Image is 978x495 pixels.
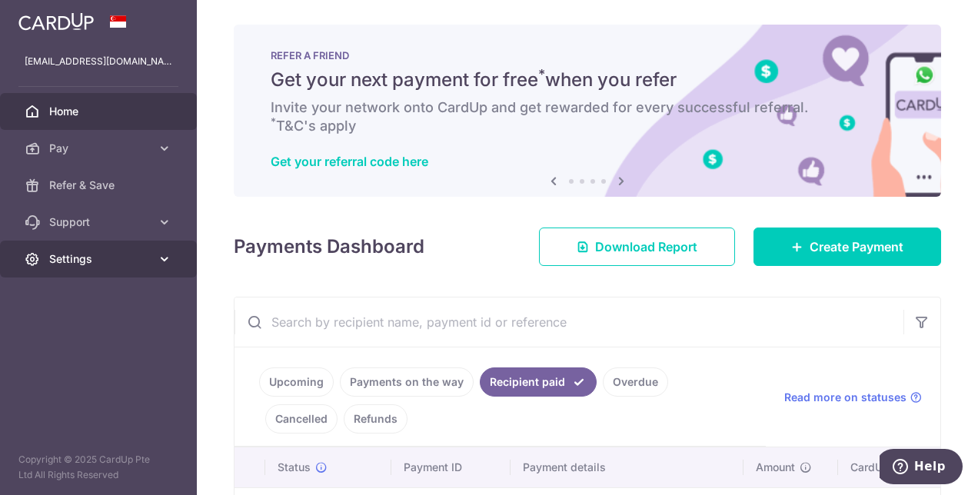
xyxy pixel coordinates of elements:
[234,233,424,261] h4: Payments Dashboard
[756,460,795,475] span: Amount
[271,68,904,92] h5: Get your next payment for free when you refer
[595,238,697,256] span: Download Report
[49,141,151,156] span: Pay
[850,460,909,475] span: CardUp fee
[265,404,338,434] a: Cancelled
[259,367,334,397] a: Upcoming
[784,390,906,405] span: Read more on statuses
[391,447,511,487] th: Payment ID
[539,228,735,266] a: Download Report
[603,367,668,397] a: Overdue
[271,49,904,61] p: REFER A FRIEND
[880,449,963,487] iframe: Opens a widget where you can find more information
[480,367,597,397] a: Recipient paid
[49,214,151,230] span: Support
[25,54,172,69] p: [EMAIL_ADDRESS][DOMAIN_NAME]
[234,25,941,197] img: RAF banner
[784,390,922,405] a: Read more on statuses
[340,367,474,397] a: Payments on the way
[49,178,151,193] span: Refer & Save
[49,104,151,119] span: Home
[271,98,904,135] h6: Invite your network onto CardUp and get rewarded for every successful referral. T&C's apply
[278,460,311,475] span: Status
[511,447,743,487] th: Payment details
[18,12,94,31] img: CardUp
[344,404,407,434] a: Refunds
[235,297,903,347] input: Search by recipient name, payment id or reference
[49,251,151,267] span: Settings
[271,154,428,169] a: Get your referral code here
[753,228,941,266] a: Create Payment
[810,238,903,256] span: Create Payment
